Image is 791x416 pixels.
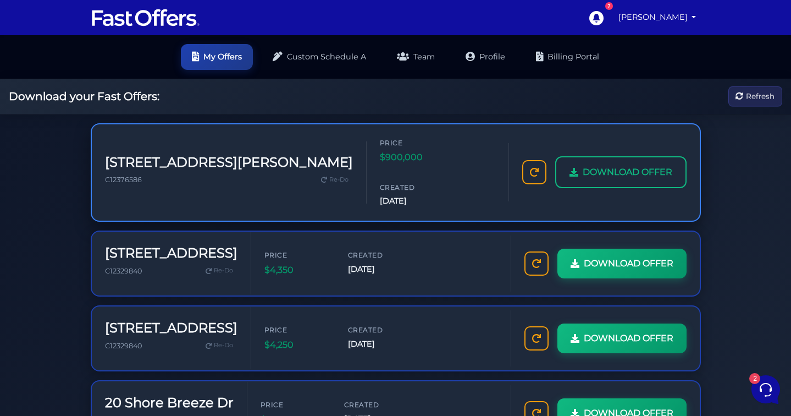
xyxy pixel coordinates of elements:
[386,44,446,70] a: Team
[181,44,253,70] a: My Offers
[348,338,414,351] span: [DATE]
[557,249,687,278] a: DOWNLOAD OFFER
[105,395,234,411] h3: 20 Shore Breeze Dr
[317,173,353,187] a: Re-Do
[348,250,414,260] span: Created
[178,62,202,70] a: See all
[264,325,330,335] span: Price
[455,44,516,70] a: Profile
[13,117,207,150] a: Fast Offers SupportHow to Use NEW Authentisign Templates, Full Walkthrough Tutorial: [URL][DOMAIN...
[348,325,414,335] span: Created
[749,373,782,406] iframe: Customerly Messenger Launcher
[18,62,89,70] span: Your Conversations
[18,80,40,102] img: dark
[143,315,211,340] button: Help
[201,264,237,278] a: Re-Do
[584,331,673,346] span: DOWNLOAD OFFER
[261,399,327,410] span: Price
[46,135,174,146] p: How to Use NEW Authentisign Templates, Full Walkthrough Tutorial: [URL][DOMAIN_NAME]
[9,9,185,44] h2: Hello [PERSON_NAME] 👋
[18,123,40,145] img: dark
[46,122,174,133] span: Fast Offers Support
[18,199,75,207] span: Find an Answer
[105,342,142,350] span: C12329840
[605,2,613,10] div: 7
[25,222,180,233] input: Search for an Article...
[9,315,76,340] button: Home
[105,176,142,184] span: C12376586
[105,155,353,171] h3: [STREET_ADDRESS][PERSON_NAME]
[746,90,775,102] span: Refresh
[614,7,701,28] a: [PERSON_NAME]
[344,399,410,410] span: Created
[110,314,118,321] span: 2
[264,250,330,260] span: Price
[13,75,207,108] a: Fast Offers SupportHuge Announcement: [URL][DOMAIN_NAME][DATE]1
[76,315,144,340] button: 2Messages
[95,330,126,340] p: Messages
[728,86,782,107] button: Refresh
[380,182,446,193] span: Created
[264,338,330,352] span: $4,250
[584,256,673,271] span: DOWNLOAD OFFER
[105,245,237,261] h3: [STREET_ADDRESS]
[380,195,446,207] span: [DATE]
[348,263,414,276] span: [DATE]
[18,155,202,177] button: Start a Conversation
[583,165,672,179] span: DOWNLOAD OFFER
[191,92,202,103] span: 1
[264,263,330,277] span: $4,350
[181,122,202,132] p: [DATE]
[329,175,349,185] span: Re-Do
[46,79,174,90] span: Fast Offers Support
[380,150,446,165] span: $900,000
[9,90,159,103] h2: Download your Fast Offers:
[214,266,233,276] span: Re-Do
[201,338,237,353] a: Re-Do
[191,135,202,146] span: 1
[555,156,687,188] a: DOWNLOAD OFFER
[380,138,446,148] span: Price
[33,330,52,340] p: Home
[557,324,687,353] a: DOWNLOAD OFFER
[137,199,202,207] a: Open Help Center
[181,79,202,89] p: [DATE]
[214,341,233,351] span: Re-Do
[525,44,610,70] a: Billing Portal
[583,5,609,30] a: 7
[46,92,174,103] p: Huge Announcement: [URL][DOMAIN_NAME]
[79,161,154,170] span: Start a Conversation
[170,330,185,340] p: Help
[105,320,237,336] h3: [STREET_ADDRESS]
[105,267,142,275] span: C12329840
[262,44,377,70] a: Custom Schedule A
